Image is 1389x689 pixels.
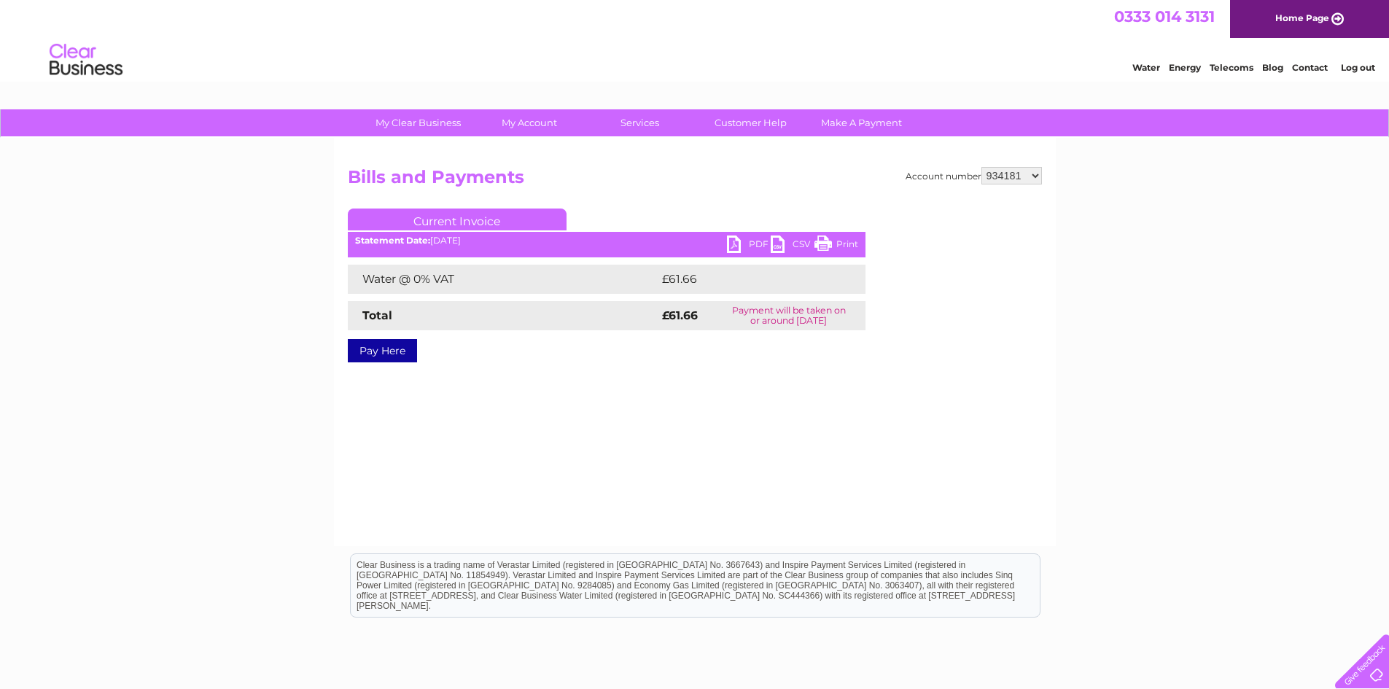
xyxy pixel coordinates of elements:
a: My Clear Business [358,109,478,136]
a: Energy [1169,62,1201,73]
a: Log out [1341,62,1375,73]
a: Current Invoice [348,209,567,230]
strong: £61.66 [662,308,698,322]
div: Clear Business is a trading name of Verastar Limited (registered in [GEOGRAPHIC_DATA] No. 3667643... [351,8,1040,71]
td: Payment will be taken on or around [DATE] [712,301,865,330]
a: Print [814,235,858,257]
a: CSV [771,235,814,257]
h2: Bills and Payments [348,167,1042,195]
a: Make A Payment [801,109,922,136]
img: logo.png [49,38,123,82]
a: PDF [727,235,771,257]
a: Pay Here [348,339,417,362]
div: [DATE] [348,235,865,246]
div: Account number [906,167,1042,184]
td: £61.66 [658,265,835,294]
strong: Total [362,308,392,322]
a: Water [1132,62,1160,73]
td: Water @ 0% VAT [348,265,658,294]
a: Services [580,109,700,136]
a: 0333 014 3131 [1114,7,1215,26]
b: Statement Date: [355,235,430,246]
a: Telecoms [1210,62,1253,73]
a: Contact [1292,62,1328,73]
a: Customer Help [690,109,811,136]
a: My Account [469,109,589,136]
a: Blog [1262,62,1283,73]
